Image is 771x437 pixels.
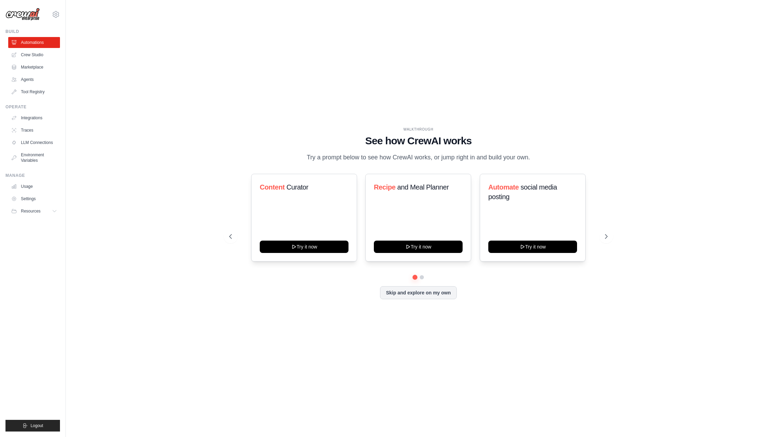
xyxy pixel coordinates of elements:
[5,420,60,432] button: Logout
[374,183,395,191] span: Recipe
[8,206,60,217] button: Resources
[303,153,534,162] p: Try a prompt below to see how CrewAI works, or jump right in and build your own.
[260,183,285,191] span: Content
[8,49,60,60] a: Crew Studio
[8,62,60,73] a: Marketplace
[5,104,60,110] div: Operate
[8,37,60,48] a: Automations
[488,183,557,201] span: social media posting
[286,183,308,191] span: Curator
[30,423,43,428] span: Logout
[374,241,463,253] button: Try it now
[8,193,60,204] a: Settings
[380,286,456,299] button: Skip and explore on my own
[8,137,60,148] a: LLM Connections
[5,29,60,34] div: Build
[8,125,60,136] a: Traces
[488,241,577,253] button: Try it now
[8,181,60,192] a: Usage
[8,74,60,85] a: Agents
[5,173,60,178] div: Manage
[8,112,60,123] a: Integrations
[8,86,60,97] a: Tool Registry
[229,127,608,132] div: WALKTHROUGH
[21,208,40,214] span: Resources
[5,8,40,21] img: Logo
[229,135,608,147] h1: See how CrewAI works
[488,183,519,191] span: Automate
[397,183,449,191] span: and Meal Planner
[260,241,348,253] button: Try it now
[8,149,60,166] a: Environment Variables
